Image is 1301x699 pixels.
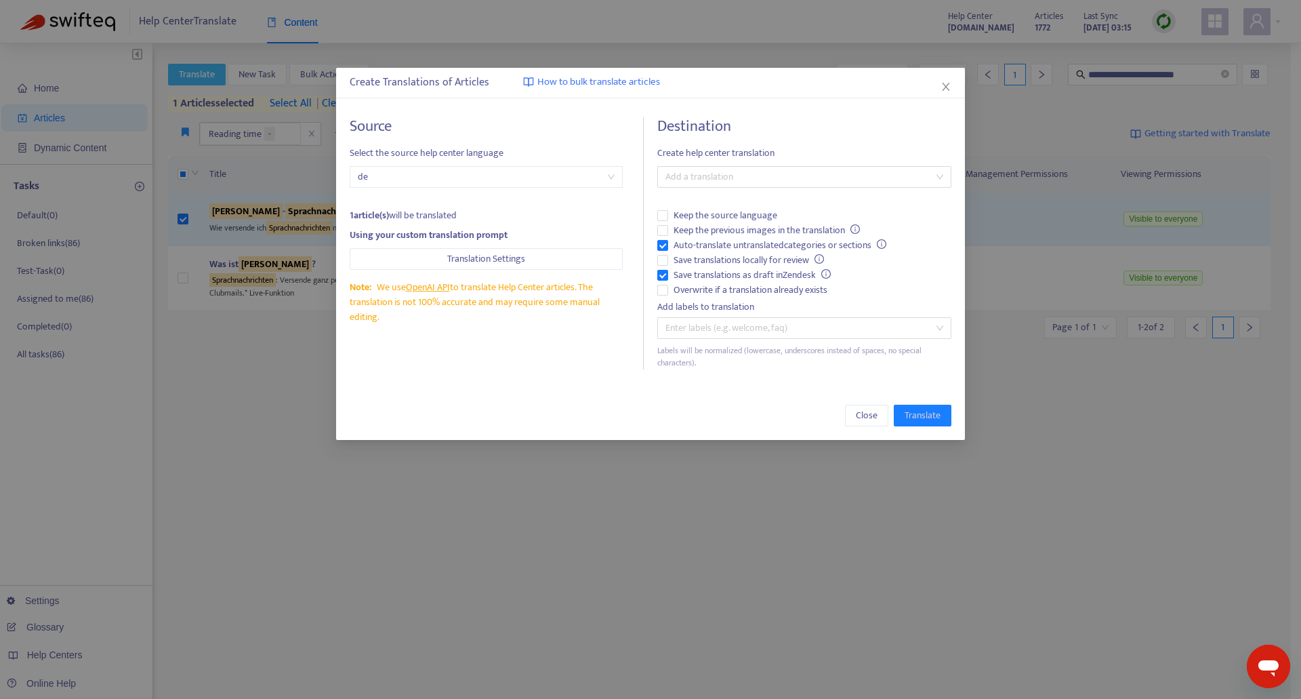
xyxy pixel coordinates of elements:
h4: Destination [657,117,951,136]
span: info-circle [850,224,860,234]
button: Close [845,405,888,426]
div: We use to translate Help Center articles. The translation is not 100% accurate and may require so... [350,280,623,325]
span: info-circle [877,239,886,249]
span: Translation Settings [447,252,525,266]
iframe: Schaltfläche zum Öffnen des Messaging-Fensters [1247,645,1290,688]
span: Save translations locally for review [668,253,829,268]
span: Select the source help center language [350,146,623,161]
span: Note: [350,279,371,295]
button: Translation Settings [350,248,623,270]
div: Create Translations of Articles [350,75,951,91]
h4: Source [350,117,623,136]
span: Overwrite if a translation already exists [668,283,833,298]
span: close [941,81,951,92]
span: de [358,167,615,187]
span: info-circle [821,269,831,279]
strong: 1 article(s) [350,207,389,223]
div: Labels will be normalized (lowercase, underscores instead of spaces, no special characters). [657,344,951,370]
span: Save translations as draft in Zendesk [668,268,836,283]
div: will be translated [350,208,623,223]
div: Add labels to translation [657,300,951,315]
span: Keep the previous images in the translation [668,223,865,238]
button: Close [938,79,953,94]
img: image-link [523,77,534,87]
a: How to bulk translate articles [523,75,660,90]
button: Translate [894,405,951,426]
div: Using your custom translation prompt [350,228,623,243]
span: Create help center translation [657,146,951,161]
span: info-circle [814,254,824,264]
span: Close [856,408,877,423]
span: How to bulk translate articles [537,75,660,90]
a: OpenAI API [406,279,450,295]
span: Keep the source language [668,208,783,223]
span: Auto-translate untranslated categories or sections [668,238,892,253]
